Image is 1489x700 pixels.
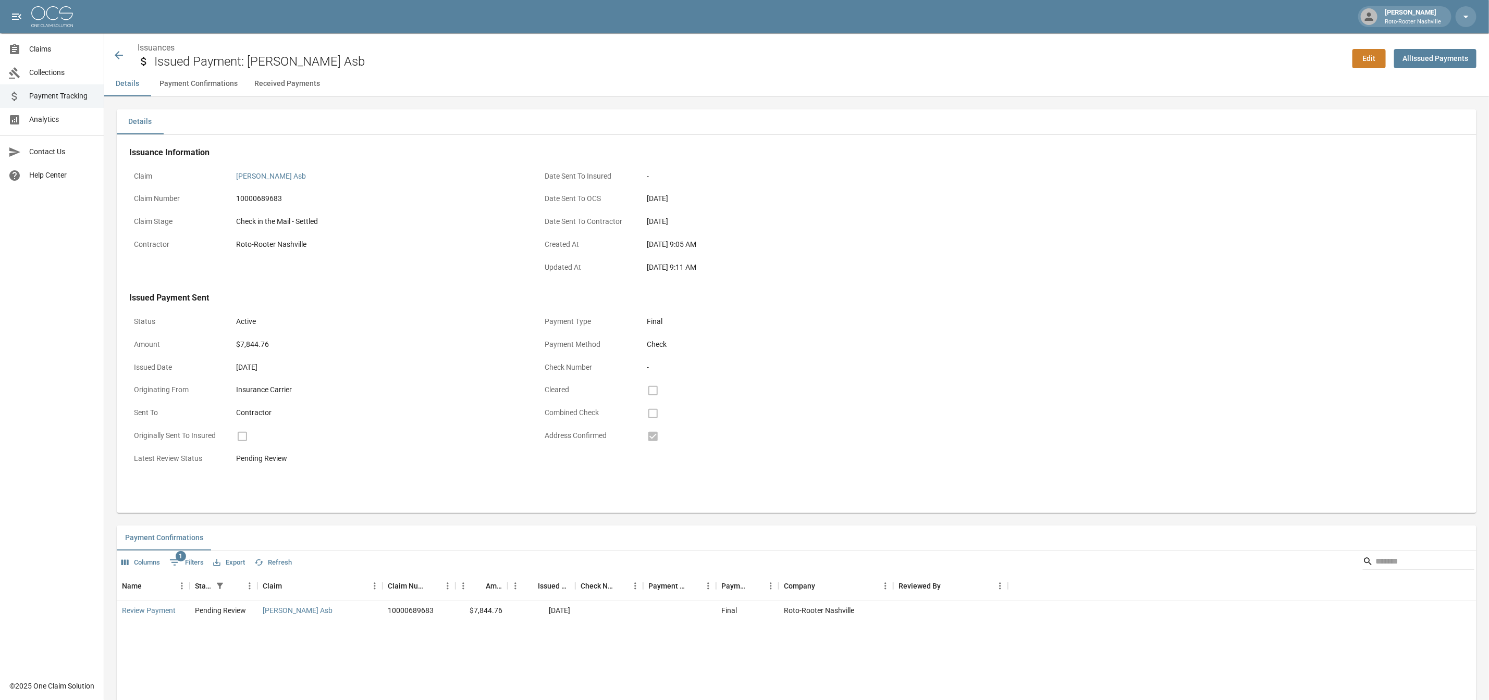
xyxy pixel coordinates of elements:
[195,571,213,601] div: Status
[167,554,206,571] button: Show filters
[236,316,523,327] div: Active
[119,555,163,571] button: Select columns
[540,403,634,423] p: Combined Check
[129,293,938,303] h4: Issued Payment Sent
[575,571,643,601] div: Check Number
[1381,7,1445,26] div: [PERSON_NAME]
[523,579,538,593] button: Sort
[117,526,212,551] button: Payment Confirmations
[613,579,627,593] button: Sort
[700,578,716,594] button: Menu
[236,453,523,464] div: Pending Review
[263,571,282,601] div: Claim
[29,67,95,78] span: Collections
[236,193,523,204] div: 10000689683
[129,334,223,355] p: Amount
[211,555,248,571] button: Export
[941,579,955,593] button: Sort
[129,426,223,446] p: Originally Sent To Insured
[540,311,634,332] p: Payment Type
[129,166,223,186] p: Claim
[138,43,175,53] a: Issuances
[538,571,570,601] div: Issued Date
[647,171,933,182] div: -
[686,579,700,593] button: Sort
[117,526,1476,551] div: related-list tabs
[213,579,227,593] div: 1 active filter
[129,357,223,378] p: Issued Date
[779,601,893,620] div: Roto-Rooter Nashville
[29,91,95,102] span: Payment Tracking
[627,578,643,594] button: Menu
[129,147,938,158] h4: Issuance Information
[138,42,1344,54] nav: breadcrumb
[721,605,737,616] div: Final
[508,578,523,594] button: Menu
[1363,553,1474,572] div: Search
[779,571,893,601] div: Company
[508,601,575,620] div: [DATE]
[456,571,508,601] div: Amount
[388,571,425,601] div: Claim Number
[647,239,933,250] div: [DATE] 9:05 AM
[236,362,523,373] div: [DATE]
[129,234,223,255] p: Contractor
[236,384,523,395] div: Insurance Carrier
[122,571,142,601] div: Name
[252,555,294,571] button: Refresh
[129,211,223,232] p: Claim Stage
[129,311,223,332] p: Status
[129,403,223,423] p: Sent To
[104,71,1489,96] div: anchor tabs
[367,578,383,594] button: Menu
[540,357,634,378] p: Check Number
[647,316,933,327] div: Final
[142,579,156,593] button: Sort
[721,571,748,601] div: Payment Type
[236,239,523,250] div: Roto-Rooter Nashville
[784,571,815,601] div: Company
[117,109,164,134] button: Details
[246,71,328,96] button: Received Payments
[456,601,508,620] div: $7,844.76
[456,578,471,594] button: Menu
[9,681,94,691] div: © 2025 One Claim Solution
[540,257,634,278] p: Updated At
[540,211,634,232] p: Date Sent To Contractor
[29,114,95,125] span: Analytics
[236,216,523,227] div: Check in the Mail - Settled
[581,571,613,601] div: Check Number
[763,578,779,594] button: Menu
[647,193,933,204] div: [DATE]
[648,571,686,601] div: Payment Method
[1394,49,1476,68] a: AllIssued Payments
[383,571,456,601] div: Claim Number
[174,578,190,594] button: Menu
[540,426,634,446] p: Address Confirmed
[195,605,246,616] div: Pending Review
[540,334,634,355] p: Payment Method
[257,571,383,601] div: Claim
[647,362,933,373] div: -
[242,578,257,594] button: Menu
[440,578,456,594] button: Menu
[154,54,1344,69] h2: Issued Payment: [PERSON_NAME] Asb
[1385,18,1441,27] p: Roto-Rooter Nashville
[878,578,893,594] button: Menu
[1352,49,1386,68] a: Edit
[6,6,27,27] button: open drawer
[471,579,486,593] button: Sort
[647,262,933,273] div: [DATE] 9:11 AM
[540,166,634,186] p: Date Sent To Insured
[282,579,297,593] button: Sort
[540,189,634,209] p: Date Sent To OCS
[29,146,95,157] span: Contact Us
[815,579,830,593] button: Sort
[236,339,523,350] div: $7,844.76
[129,380,223,400] p: Originating From
[236,172,306,180] a: [PERSON_NAME] Asb
[508,571,575,601] div: Issued Date
[190,571,257,601] div: Status
[486,571,502,601] div: Amount
[29,170,95,181] span: Help Center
